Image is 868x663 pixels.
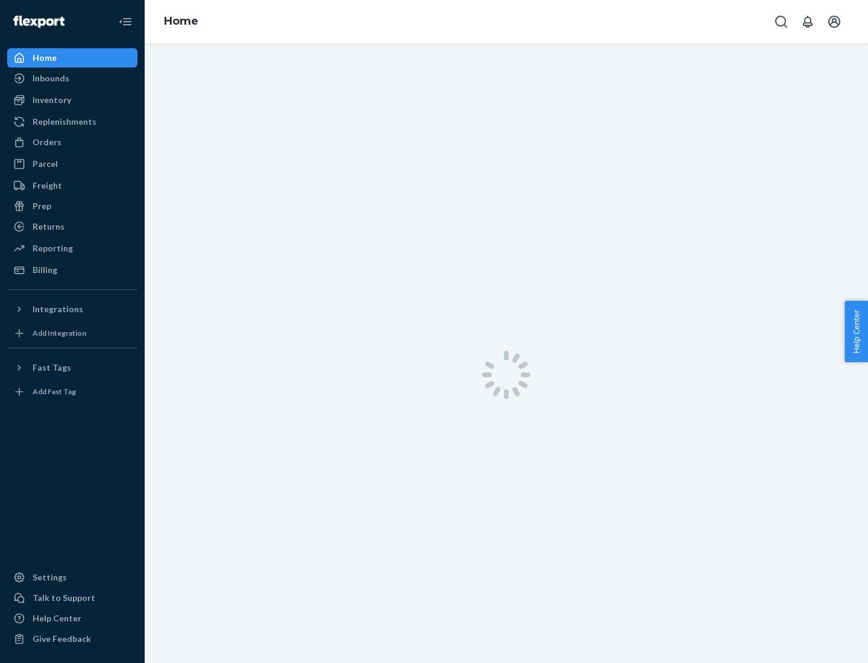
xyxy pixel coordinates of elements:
button: Give Feedback [7,629,137,649]
div: Add Fast Tag [33,386,76,397]
button: Fast Tags [7,358,137,377]
a: Inventory [7,90,137,110]
button: Open notifications [796,10,820,34]
a: Settings [7,568,137,587]
div: Inbounds [33,72,69,84]
button: Help Center [844,301,868,362]
div: Inventory [33,94,71,106]
button: Open Search Box [769,10,793,34]
div: Help Center [33,612,81,624]
img: Flexport logo [13,16,64,28]
div: Billing [33,264,57,276]
button: Open account menu [822,10,846,34]
a: Add Integration [7,324,137,343]
div: Freight [33,180,62,192]
div: Orders [33,136,61,148]
a: Parcel [7,154,137,174]
div: Returns [33,221,64,233]
div: Integrations [33,303,83,315]
div: Home [33,52,57,64]
a: Inbounds [7,69,137,88]
a: Freight [7,176,137,195]
a: Add Fast Tag [7,382,137,401]
a: Replenishments [7,112,137,131]
div: Talk to Support [33,592,95,604]
div: Fast Tags [33,362,71,374]
a: Home [164,14,198,28]
a: Reporting [7,239,137,258]
div: Give Feedback [33,633,91,645]
a: Talk to Support [7,588,137,608]
ol: breadcrumbs [154,4,208,39]
a: Orders [7,133,137,152]
div: Reporting [33,242,73,254]
a: Returns [7,217,137,236]
div: Add Integration [33,328,86,338]
a: Billing [7,260,137,280]
button: Close Navigation [113,10,137,34]
div: Parcel [33,158,58,170]
div: Replenishments [33,116,96,128]
div: Settings [33,571,67,583]
a: Home [7,48,137,68]
a: Help Center [7,609,137,628]
a: Prep [7,196,137,216]
div: Prep [33,200,51,212]
button: Integrations [7,300,137,319]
